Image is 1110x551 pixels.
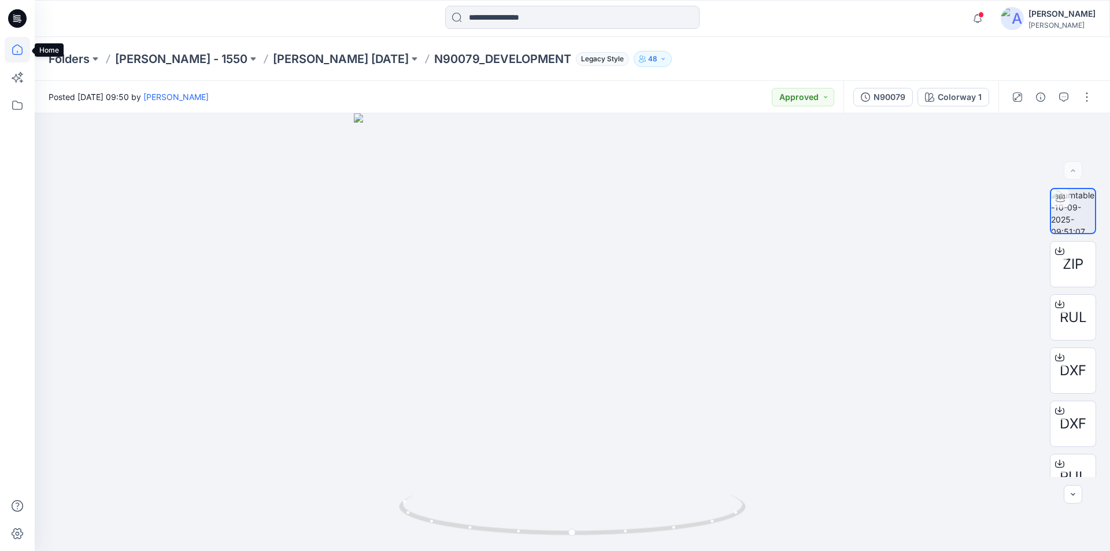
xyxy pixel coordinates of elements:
button: N90079 [853,88,913,106]
a: [PERSON_NAME] [143,92,209,102]
a: Folders [49,51,90,67]
a: [PERSON_NAME] - 1550 [115,51,247,67]
img: turntable-10-09-2025-09:51:07 [1051,189,1095,233]
button: Legacy Style [571,51,629,67]
div: Colorway 1 [938,91,982,103]
span: ZIP [1063,254,1083,275]
button: 48 [634,51,672,67]
button: Colorway 1 [917,88,989,106]
span: Posted [DATE] 09:50 by [49,91,209,103]
div: [PERSON_NAME] [1028,7,1096,21]
span: Legacy Style [576,52,629,66]
p: N90079_DEVELOPMENT [434,51,571,67]
span: RUL [1060,307,1087,328]
span: RUL [1060,467,1087,487]
span: DXF [1060,360,1086,381]
span: DXF [1060,413,1086,434]
a: [PERSON_NAME] [DATE] [273,51,409,67]
button: Details [1031,88,1050,106]
div: [PERSON_NAME] [1028,21,1096,29]
p: 48 [648,53,657,65]
div: N90079 [874,91,905,103]
img: avatar [1001,7,1024,30]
